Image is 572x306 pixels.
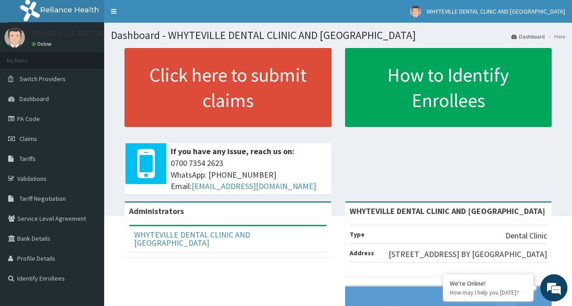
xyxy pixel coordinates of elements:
[111,29,565,41] h1: Dashboard - WHYTEVILLE DENTAL CLINIC AND [GEOGRAPHIC_DATA]
[32,29,223,38] p: WHYTEVILLE DENTAL CLINIC AND [GEOGRAPHIC_DATA]
[505,230,547,242] p: Dental Clinic
[450,279,527,287] div: We're Online!
[350,230,365,238] b: Type
[171,157,327,192] span: 0700 7354 2623 WhatsApp: [PHONE_NUMBER] Email:
[171,146,294,156] b: If you have any issue, reach us on:
[511,33,545,40] a: Dashboard
[350,249,374,257] b: Address
[427,7,565,15] span: WHYTEVILLE DENTAL CLINIC AND [GEOGRAPHIC_DATA]
[546,33,565,40] li: Here
[5,27,25,48] img: User Image
[450,289,527,296] p: How may I help you today?
[19,75,66,83] span: Switch Providers
[125,48,332,127] a: Click here to submit claims
[19,95,49,103] span: Dashboard
[134,229,250,248] a: WHYTEVILLE DENTAL CLINIC AND [GEOGRAPHIC_DATA]
[410,6,421,17] img: User Image
[19,194,66,203] span: Tariff Negotiation
[345,48,552,127] a: How to Identify Enrollees
[32,41,53,47] a: Online
[19,155,36,163] span: Tariffs
[129,206,184,216] b: Administrators
[350,206,545,216] strong: WHYTEVILLE DENTAL CLINIC AND [GEOGRAPHIC_DATA]
[192,181,316,191] a: [EMAIL_ADDRESS][DOMAIN_NAME]
[389,248,547,260] p: [STREET_ADDRESS] BY [GEOGRAPHIC_DATA]
[19,135,37,143] span: Claims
